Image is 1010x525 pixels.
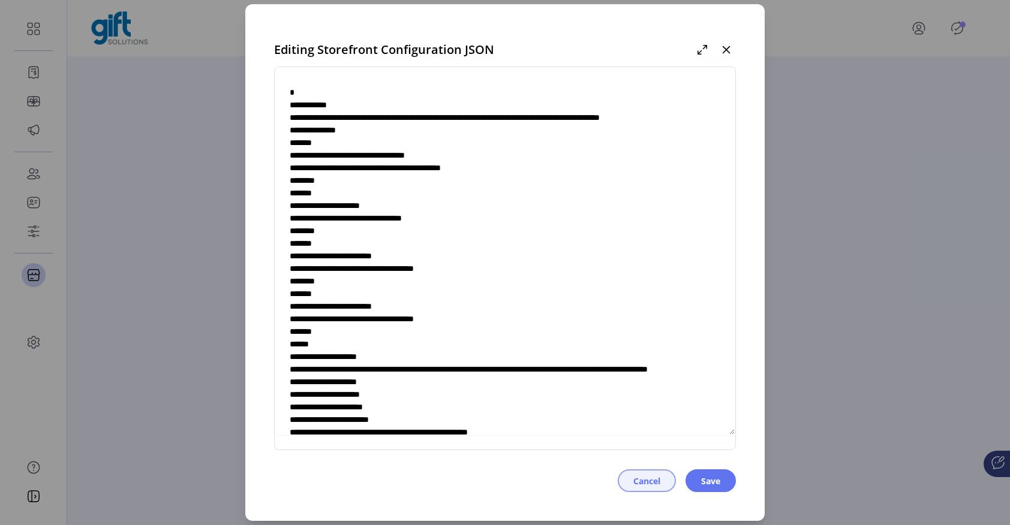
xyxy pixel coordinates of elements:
button: Cancel [618,469,676,492]
span: Editing Storefront Configuration JSON [274,41,494,59]
button: Maximize [693,40,712,59]
button: Save [686,469,736,492]
span: Save [701,475,720,487]
span: Cancel [633,475,660,487]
